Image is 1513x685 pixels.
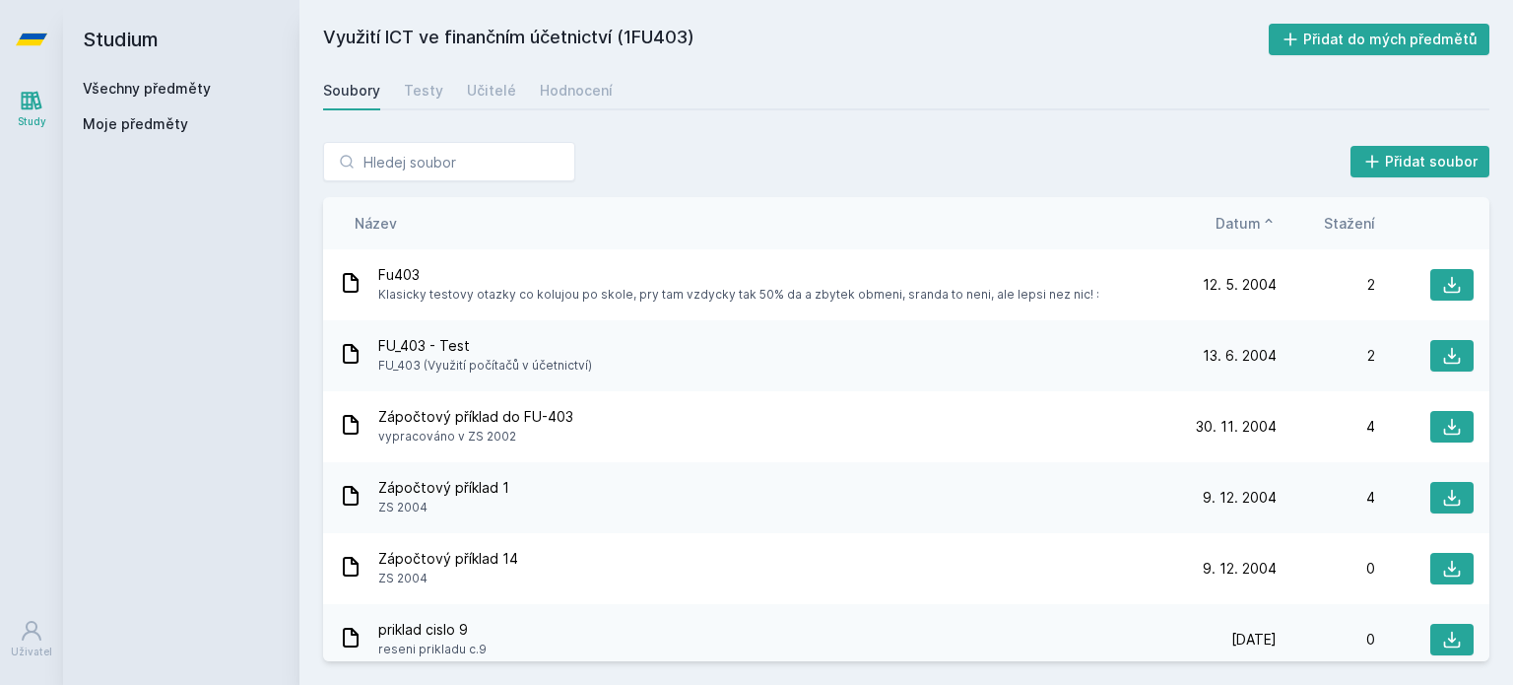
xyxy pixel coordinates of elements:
[1196,417,1277,437] span: 30. 11. 2004
[83,114,188,134] span: Moje předměty
[378,285,1099,305] span: Klasicky testovy otazky co kolujou po skole, pry tam vzdycky tak 50% da a zbytek obmeni, sranda t...
[1277,488,1375,508] div: 4
[4,609,59,669] a: Uživatel
[1277,417,1375,437] div: 4
[1216,213,1277,234] button: Datum
[1203,346,1277,366] span: 13. 6. 2004
[378,640,487,659] span: reseni prikladu c.9
[1350,146,1490,177] button: Přidat soubor
[323,81,380,101] div: Soubory
[1277,630,1375,650] div: 0
[1324,213,1375,234] button: Stažení
[378,549,518,569] span: Zápočtový příklad 14
[4,79,59,139] a: Study
[378,478,509,498] span: Zápočtový příklad 1
[83,80,211,97] a: Všechny předměty
[11,645,52,659] div: Uživatel
[404,71,443,110] a: Testy
[467,81,516,101] div: Učitelé
[323,142,575,181] input: Hledej soubor
[378,336,592,356] span: FU_403 - Test
[378,427,573,446] span: vypracováno v ZS 2002
[540,71,613,110] a: Hodnocení
[1277,275,1375,295] div: 2
[378,569,518,588] span: ZS 2004
[378,498,509,517] span: ZS 2004
[1203,488,1277,508] span: 9. 12. 2004
[1203,559,1277,579] span: 9. 12. 2004
[355,213,397,234] button: Název
[378,356,592,376] span: FU_403 (Využití počítačů v účetnictví)
[378,265,1099,285] span: Fu403
[1277,559,1375,579] div: 0
[323,24,1269,55] h2: Využití ICT ve finančním účetnictví (1FU403)
[18,114,46,129] div: Study
[1231,630,1277,650] span: [DATE]
[323,71,380,110] a: Soubory
[1203,275,1277,295] span: 12. 5. 2004
[378,620,487,640] span: priklad cislo 9
[1277,346,1375,366] div: 2
[1216,213,1261,234] span: Datum
[467,71,516,110] a: Učitelé
[404,81,443,101] div: Testy
[1269,24,1490,55] button: Přidat do mých předmětů
[540,81,613,101] div: Hodnocení
[378,407,573,427] span: Zápočtový příklad do FU-403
